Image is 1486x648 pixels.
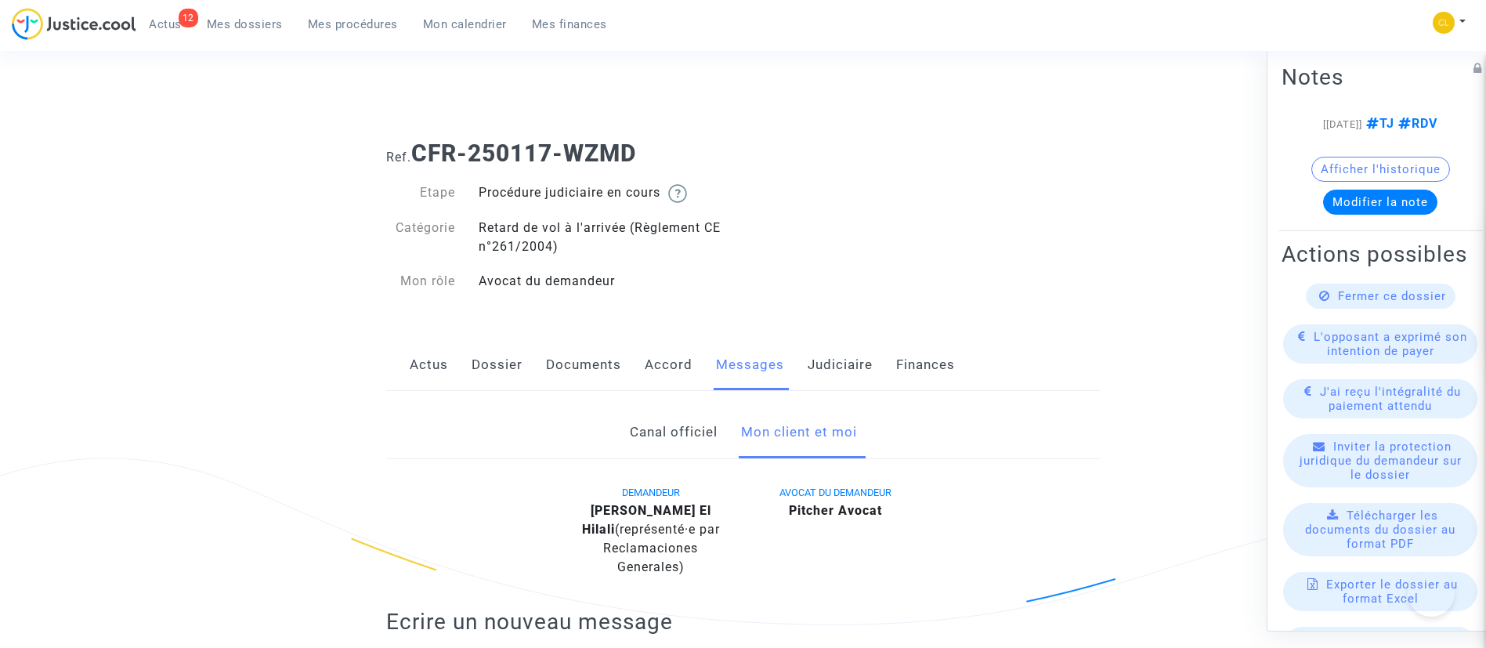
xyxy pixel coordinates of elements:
[1305,508,1455,550] span: Télécharger les documents du dossier au format PDF
[1300,439,1462,481] span: Inviter la protection juridique du demandeur sur le dossier
[308,17,398,31] span: Mes procédures
[472,339,522,391] a: Dossier
[374,272,467,291] div: Mon rôle
[1323,118,1362,129] span: [[DATE]]
[808,339,873,391] a: Judiciaire
[467,272,743,291] div: Avocat du demandeur
[149,17,182,31] span: Actus
[1433,12,1455,34] img: 6fca9af68d76bfc0a5525c74dfee314f
[630,407,718,458] a: Canal officiel
[1282,240,1479,267] h2: Actions possibles
[136,13,194,36] a: 12Actus
[622,487,680,498] span: DEMANDEUR
[411,139,636,167] b: CFR-250117-WZMD
[1408,570,1455,617] iframe: Help Scout Beacon - Open
[532,17,607,31] span: Mes finances
[645,339,692,391] a: Accord
[1394,115,1437,130] span: RDV
[582,503,711,537] b: [PERSON_NAME] El Hilali
[207,17,283,31] span: Mes dossiers
[716,339,784,391] a: Messages
[741,407,857,458] a: Mon client et moi
[467,219,743,256] div: Retard de vol à l'arrivée (Règlement CE n°261/2004)
[1311,156,1450,181] button: Afficher l'historique
[194,13,295,36] a: Mes dossiers
[386,608,1100,635] h2: Ecrire un nouveau message
[1326,577,1458,605] span: Exporter le dossier au format Excel
[410,13,519,36] a: Mon calendrier
[1282,63,1479,90] h2: Notes
[789,503,882,518] b: Pitcher Avocat
[467,183,743,203] div: Procédure judiciaire en cours
[896,339,955,391] a: Finances
[668,184,687,203] img: help.svg
[779,487,891,498] span: AVOCAT DU DEMANDEUR
[423,17,507,31] span: Mon calendrier
[1314,329,1467,357] span: L'opposant a exprimé son intention de payer
[410,339,448,391] a: Actus
[546,339,621,391] a: Documents
[603,522,720,574] span: (représenté·e par Reclamaciones Generales)
[386,150,411,165] span: Ref.
[179,9,198,27] div: 12
[519,13,620,36] a: Mes finances
[1320,384,1461,412] span: J'ai reçu l'intégralité du paiement attendu
[1362,115,1394,130] span: TJ
[374,219,467,256] div: Catégorie
[1323,189,1437,214] button: Modifier la note
[374,183,467,203] div: Etape
[12,8,136,40] img: jc-logo.svg
[295,13,410,36] a: Mes procédures
[1338,288,1446,302] span: Fermer ce dossier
